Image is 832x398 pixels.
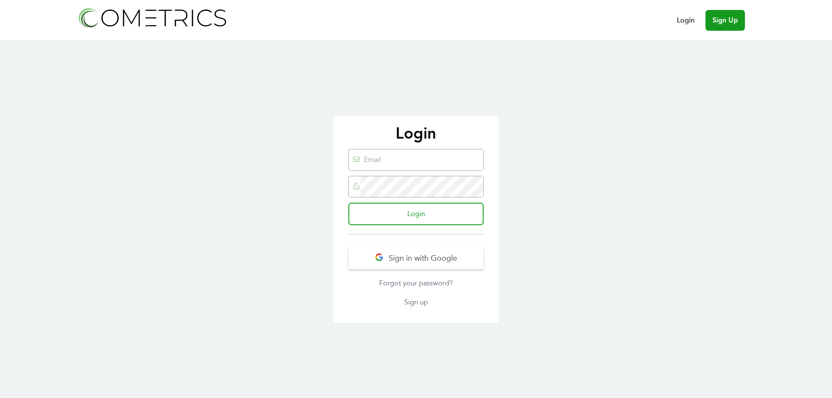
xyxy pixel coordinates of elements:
[348,278,484,288] a: Forgot your password?
[705,10,745,31] a: Sign Up
[76,5,228,30] img: Cometrics logo
[348,247,484,269] button: Sign in with Google
[348,297,484,307] a: Sign up
[348,203,484,225] input: Login
[341,125,491,142] p: Login
[677,15,695,26] a: Login
[361,149,483,170] input: Email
